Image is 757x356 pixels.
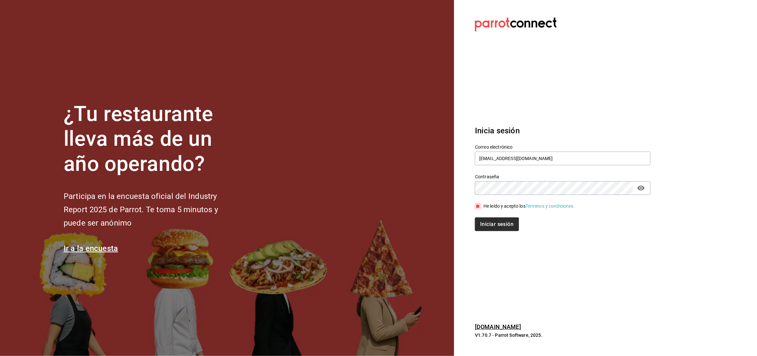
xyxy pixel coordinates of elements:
[475,125,651,137] h3: Inicia sesión
[483,203,575,210] div: He leído y acepto los
[475,174,651,179] label: Contraseña
[64,244,118,253] a: Ir a la encuesta
[475,217,519,231] button: Iniciar sesión
[526,203,575,209] a: Términos y condiciones.
[475,332,651,338] p: V1.70.7 - Parrot Software, 2025.
[64,190,240,230] h2: Participa en la encuesta oficial del Industry Report 2025 de Parrot. Te toma 5 minutos y puede se...
[475,145,651,149] label: Correo electrónico
[636,183,647,194] button: passwordField
[475,323,521,330] a: [DOMAIN_NAME]
[475,152,651,165] input: Ingresa tu correo electrónico
[64,102,240,177] h1: ¿Tu restaurante lleva más de un año operando?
